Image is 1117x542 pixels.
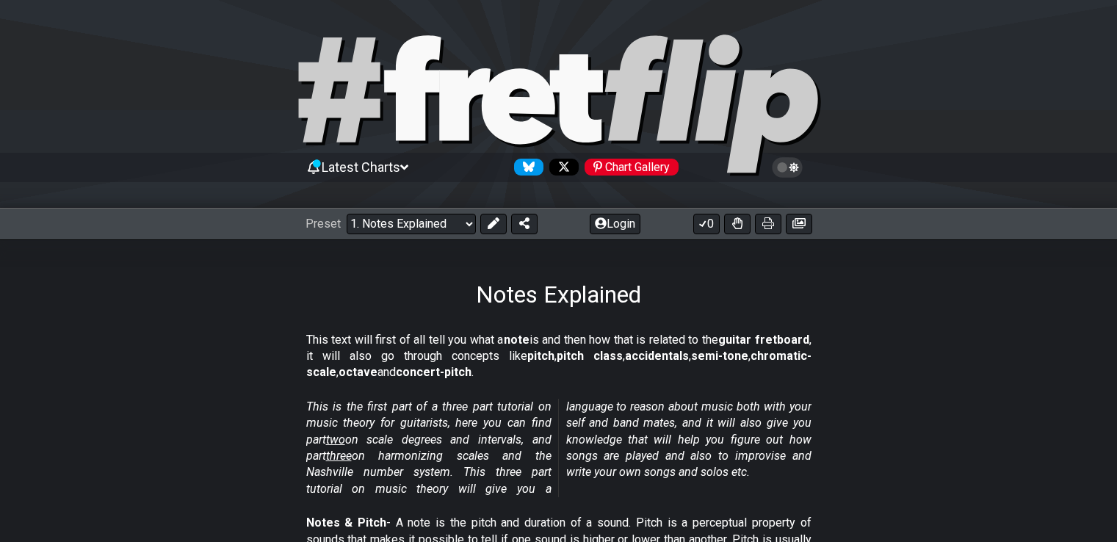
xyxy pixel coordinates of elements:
select: Preset [347,214,476,234]
span: two [326,433,345,447]
em: This is the first part of a three part tutorial on music theory for guitarists, here you can find... [306,400,811,496]
strong: pitch [527,349,554,363]
button: Share Preset [511,214,538,234]
a: Follow #fretflip at Bluesky [508,159,543,176]
strong: Notes & Pitch [306,516,386,530]
div: Chart Gallery [585,159,679,176]
strong: accidentals [625,349,689,363]
a: #fretflip at Pinterest [579,159,679,176]
span: Toggle light / dark theme [779,161,796,174]
strong: octave [339,365,377,379]
strong: concert-pitch [396,365,471,379]
strong: note [504,333,529,347]
button: Toggle Dexterity for all fretkits [724,214,751,234]
strong: guitar fretboard [718,333,809,347]
a: Follow #fretflip at X [543,159,579,176]
p: This text will first of all tell you what a is and then how that is related to the , it will also... [306,332,811,381]
button: Create image [786,214,812,234]
button: Edit Preset [480,214,507,234]
span: Preset [306,217,341,231]
button: Login [590,214,640,234]
span: three [326,449,352,463]
span: Latest Charts [322,159,400,175]
strong: pitch class [557,349,623,363]
strong: semi-tone [691,349,748,363]
button: 0 [693,214,720,234]
h1: Notes Explained [476,281,641,308]
button: Print [755,214,781,234]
